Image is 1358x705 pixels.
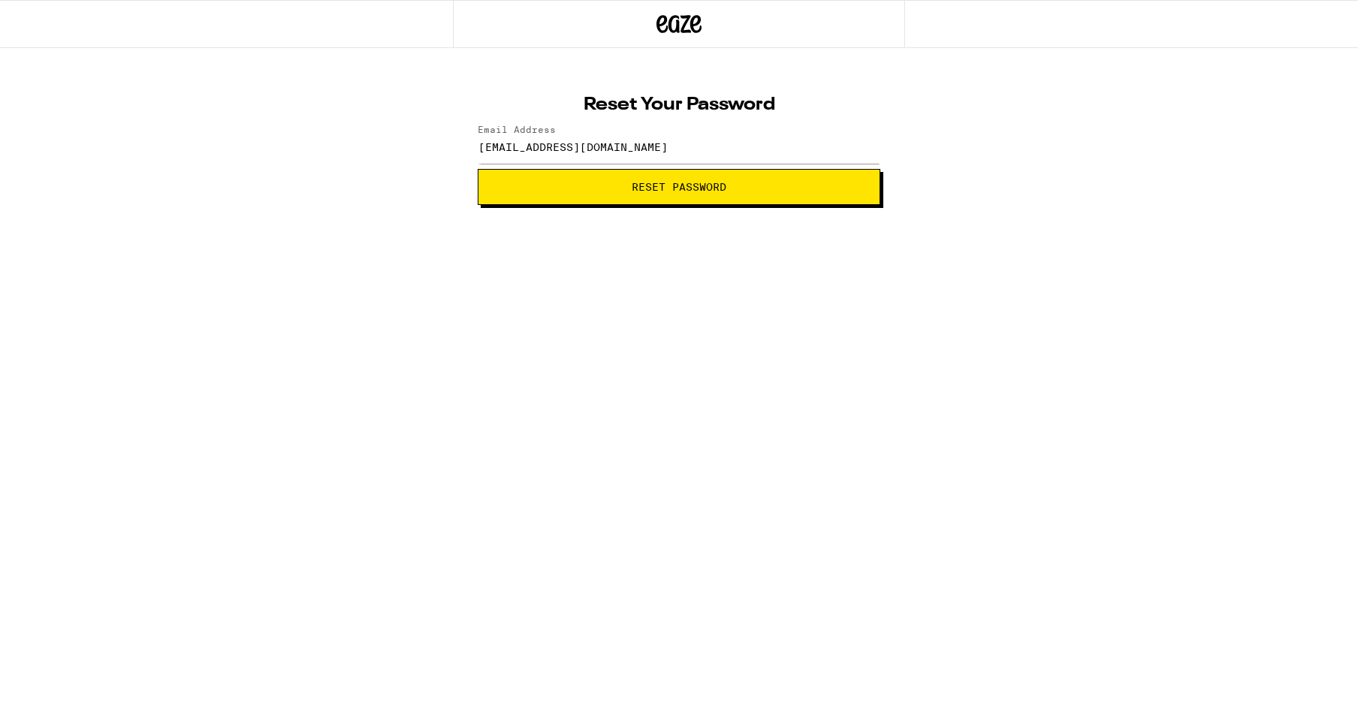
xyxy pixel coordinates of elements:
h1: Reset Your Password [478,96,880,114]
label: Email Address [478,125,556,134]
input: Email Address [478,130,880,164]
button: Reset Password [478,169,880,205]
span: Hi. Need any help? [9,11,108,23]
span: Reset Password [632,182,726,192]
